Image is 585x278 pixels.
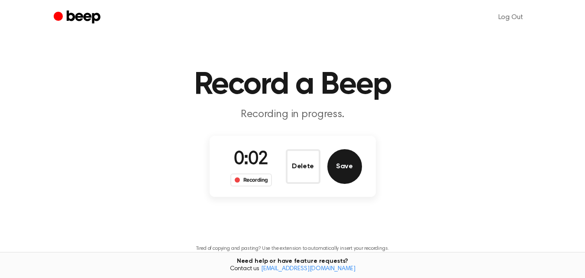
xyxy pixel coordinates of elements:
[490,7,532,28] a: Log Out
[54,9,103,26] a: Beep
[230,173,272,186] div: Recording
[286,149,320,184] button: Delete Audio Record
[261,266,356,272] a: [EMAIL_ADDRESS][DOMAIN_NAME]
[234,150,268,169] span: 0:02
[196,245,389,252] p: Tired of copying and pasting? Use the extension to automatically insert your recordings.
[327,149,362,184] button: Save Audio Record
[126,108,459,122] p: Recording in progress.
[5,265,580,273] span: Contact us
[71,69,514,101] h1: Record a Beep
